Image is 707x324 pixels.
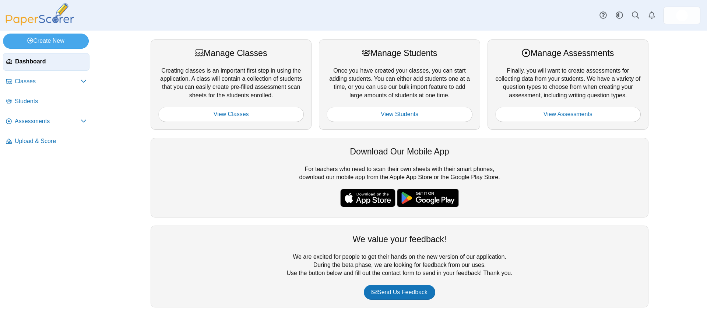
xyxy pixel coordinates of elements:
[319,39,480,129] div: Once you have created your classes, you can start adding students. You can either add students on...
[327,47,472,59] div: Manage Students
[15,77,81,86] span: Classes
[158,107,304,122] a: View Classes
[3,113,89,130] a: Assessments
[3,34,89,48] a: Create New
[3,20,77,27] a: PaperScorer
[151,226,648,307] div: We are excited for people to get their hands on the new version of our application. During the be...
[664,7,700,24] a: ps.8EHCIG3N8Vt7GEG8
[327,107,472,122] a: View Students
[3,53,89,71] a: Dashboard
[644,7,660,24] a: Alerts
[15,137,87,145] span: Upload & Score
[364,285,435,300] a: Send Us Feedback
[3,93,89,111] a: Students
[340,189,395,207] img: apple-store-badge.svg
[15,117,81,125] span: Assessments
[158,233,641,245] div: We value your feedback!
[488,39,648,129] div: Finally, you will want to create assessments for collecting data from your students. We have a va...
[3,73,89,91] a: Classes
[676,10,688,21] span: Scott Richardson
[495,47,641,59] div: Manage Assessments
[3,133,89,150] a: Upload & Score
[676,10,688,21] img: ps.8EHCIG3N8Vt7GEG8
[151,39,312,129] div: Creating classes is an important first step in using the application. A class will contain a coll...
[15,97,87,105] span: Students
[495,107,641,122] a: View Assessments
[151,138,648,217] div: For teachers who need to scan their own sheets with their smart phones, download our mobile app f...
[15,58,86,66] span: Dashboard
[158,47,304,59] div: Manage Classes
[3,3,77,25] img: PaperScorer
[397,189,459,207] img: google-play-badge.png
[372,289,428,295] span: Send Us Feedback
[158,146,641,157] div: Download Our Mobile App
